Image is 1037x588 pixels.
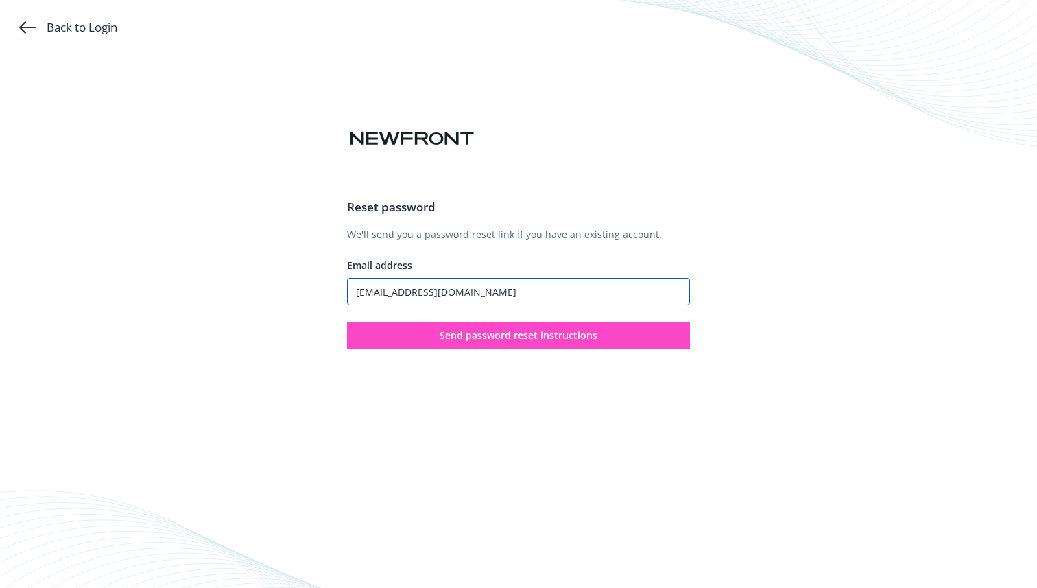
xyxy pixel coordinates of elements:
[347,127,477,151] img: Newfront logo
[347,227,690,242] p: We'll send you a password reset link if you have an existing account.
[440,329,597,342] span: Send password reset instructions
[347,259,412,272] span: Email address
[347,322,690,349] button: Send password reset instructions
[19,19,117,36] a: Back to Login
[347,198,690,216] h3: Reset password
